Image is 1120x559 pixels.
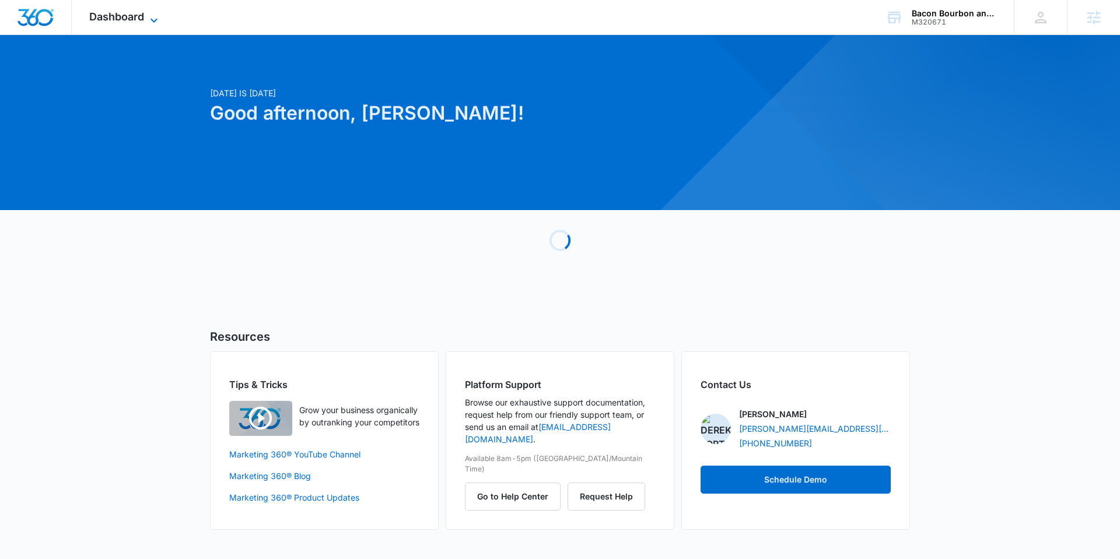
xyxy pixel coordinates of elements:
[465,453,655,474] p: Available 8am-5pm ([GEOGRAPHIC_DATA]/Mountain Time)
[229,448,419,460] a: Marketing 360® YouTube Channel
[210,99,672,127] h1: Good afternoon, [PERSON_NAME]!
[465,396,655,445] p: Browse our exhaustive support documentation, request help from our friendly support team, or send...
[229,470,419,482] a: Marketing 360® Blog
[568,483,645,511] button: Request Help
[912,18,997,26] div: account id
[465,378,655,392] h2: Platform Support
[568,491,645,501] a: Request Help
[210,87,672,99] p: [DATE] is [DATE]
[89,11,144,23] span: Dashboard
[739,422,891,435] a: [PERSON_NAME][EMAIL_ADDRESS][PERSON_NAME][DOMAIN_NAME]
[912,9,997,18] div: account name
[739,437,812,449] a: [PHONE_NUMBER]
[465,491,568,501] a: Go to Help Center
[701,378,891,392] h2: Contact Us
[299,404,419,428] p: Grow your business organically by outranking your competitors
[229,401,292,436] img: Quick Overview Video
[210,328,910,345] h5: Resources
[229,378,419,392] h2: Tips & Tricks
[701,466,891,494] button: Schedule Demo
[229,491,419,504] a: Marketing 360® Product Updates
[465,483,561,511] button: Go to Help Center
[701,414,731,444] img: Derek Fortier
[739,408,807,420] p: [PERSON_NAME]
